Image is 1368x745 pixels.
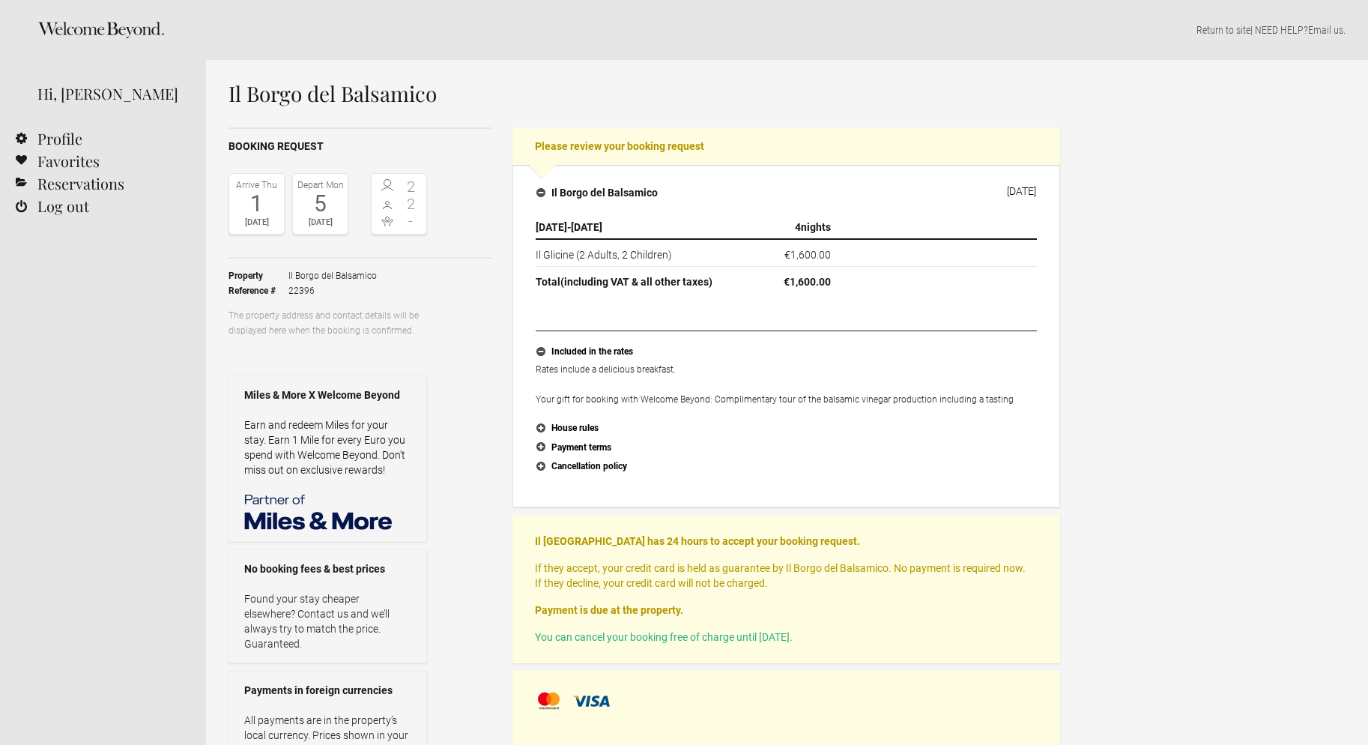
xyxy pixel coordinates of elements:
[228,139,492,154] h2: Booking request
[233,193,280,215] div: 1
[228,82,1060,105] h1: Il Borgo del Balsamico
[536,343,1037,362] button: Included in the rates
[399,196,423,211] span: 2
[536,438,1037,458] button: Payment terms
[233,178,280,193] div: Arrive Thu
[535,561,1038,591] p: If they accept, your credit card is held as guarantee by Il Borgo del Balsamico. No payment is re...
[288,283,377,298] span: 22396
[571,221,602,233] span: [DATE]
[399,214,423,229] span: -
[536,185,658,200] h4: Il Borgo del Balsamico
[288,268,377,283] span: Il Borgo del Balsamico
[536,419,1037,438] button: House rules
[1007,185,1036,197] div: [DATE]
[536,267,736,294] th: Total
[535,604,683,616] strong: Payment is due at the property.
[536,216,736,239] th: -
[228,308,427,338] p: The property address and contact details will be displayed here when the booking is confirmed.
[536,221,567,233] span: [DATE]
[1308,24,1343,36] a: Email us
[244,561,411,576] strong: No booking fees & best prices
[512,127,1060,165] h2: Please review your booking request
[560,276,712,288] span: (including VAT & all other taxes)
[536,362,1037,407] p: Rates include a delicious breakfast. Your gift for booking with Welcome Beyond: Complimentary tou...
[736,216,837,239] th: nights
[228,22,1346,37] p: | NEED HELP? .
[536,239,736,267] td: Il Glicine (2 Adults, 2 Children)
[244,591,411,651] p: Found your stay cheaper elsewhere? Contact us and we’ll always try to match the price. Guaranteed.
[244,683,411,698] strong: Payments in foreign currencies
[297,178,344,193] div: Depart Mon
[535,631,793,643] span: You can cancel your booking free of charge until [DATE].
[244,387,411,402] strong: Miles & More X Welcome Beyond
[399,179,423,194] span: 2
[784,249,831,261] flynt-currency: €1,600.00
[244,419,405,476] a: Earn and redeem Miles for your stay. Earn 1 Mile for every Euro you spend with Welcome Beyond. Do...
[37,82,184,105] div: Hi, [PERSON_NAME]
[228,283,288,298] strong: Reference #
[233,215,280,230] div: [DATE]
[535,535,860,547] strong: Il [GEOGRAPHIC_DATA] has 24 hours to accept your booking request.
[297,215,344,230] div: [DATE]
[536,457,1037,477] button: Cancellation policy
[297,193,344,215] div: 5
[784,276,831,288] flynt-currency: €1,600.00
[244,492,394,530] img: Miles & More
[795,221,801,233] span: 4
[1196,24,1250,36] a: Return to site
[524,177,1048,208] button: Il Borgo del Balsamico [DATE]
[228,268,288,283] strong: Property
